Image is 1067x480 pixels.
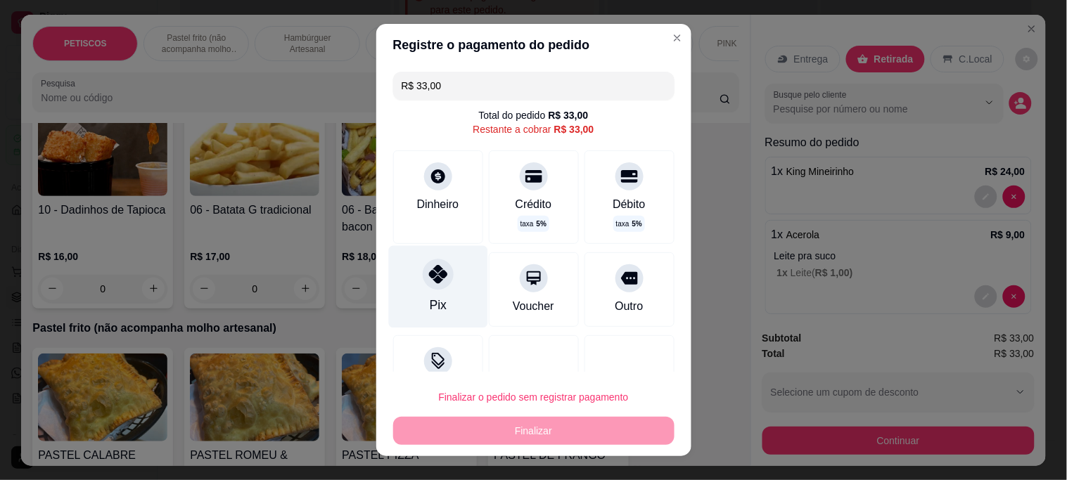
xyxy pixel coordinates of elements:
[537,219,547,229] span: 5 %
[376,24,691,66] header: Registre o pagamento do pedido
[616,219,642,229] p: taxa
[479,108,589,122] div: Total do pedido
[417,196,459,213] div: Dinheiro
[429,296,446,314] div: Pix
[613,196,645,213] div: Débito
[520,219,547,229] p: taxa
[513,298,554,315] div: Voucher
[615,298,643,315] div: Outro
[402,72,666,100] input: Ex.: hambúrguer de cordeiro
[632,219,642,229] span: 5 %
[666,27,689,49] button: Close
[554,122,594,136] div: R$ 33,00
[549,108,589,122] div: R$ 33,00
[473,122,594,136] div: Restante a cobrar
[393,383,675,411] button: Finalizar o pedido sem registrar pagamento
[516,196,552,213] div: Crédito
